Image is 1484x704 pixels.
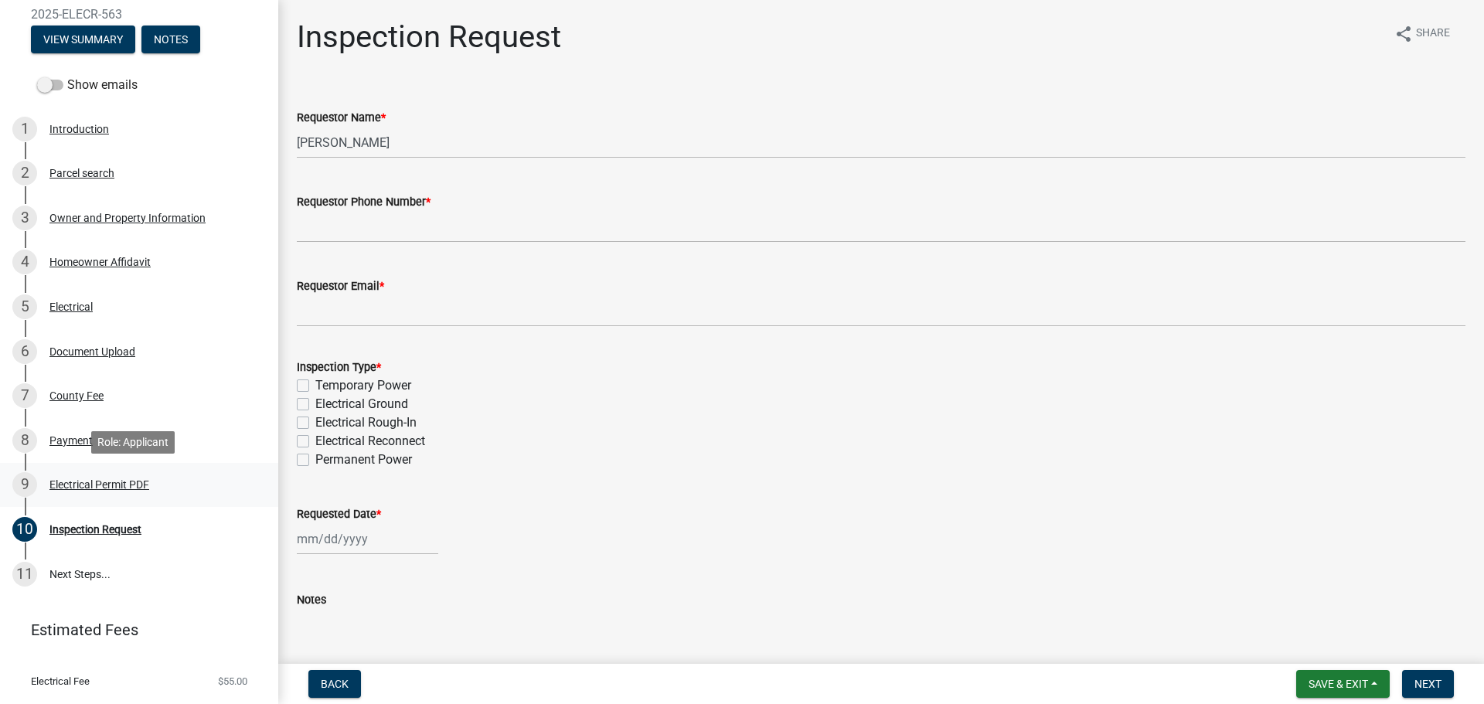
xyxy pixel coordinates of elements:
[12,206,37,230] div: 3
[141,26,200,53] button: Notes
[315,413,417,432] label: Electrical Rough-In
[49,524,141,535] div: Inspection Request
[12,614,254,645] a: Estimated Fees
[1402,670,1454,698] button: Next
[1416,25,1450,43] span: Share
[49,124,109,134] div: Introduction
[12,161,37,185] div: 2
[218,676,247,686] span: $55.00
[315,432,425,451] label: Electrical Reconnect
[1394,25,1413,43] i: share
[315,376,411,395] label: Temporary Power
[297,197,431,208] label: Requestor Phone Number
[297,281,384,292] label: Requestor Email
[297,362,381,373] label: Inspection Type
[31,26,135,53] button: View Summary
[49,346,135,357] div: Document Upload
[321,678,349,690] span: Back
[12,294,37,319] div: 5
[31,7,247,22] span: 2025-ELECR-563
[49,168,114,179] div: Parcel search
[297,595,326,606] label: Notes
[308,670,361,698] button: Back
[91,431,175,454] div: Role: Applicant
[1382,19,1462,49] button: shareShare
[1309,678,1368,690] span: Save & Exit
[297,509,381,520] label: Requested Date
[49,390,104,401] div: County Fee
[315,395,408,413] label: Electrical Ground
[12,517,37,542] div: 10
[297,19,561,56] h1: Inspection Request
[297,523,438,555] input: mm/dd/yyyy
[12,250,37,274] div: 4
[297,113,386,124] label: Requestor Name
[12,383,37,408] div: 7
[37,76,138,94] label: Show emails
[315,451,412,469] label: Permanent Power
[12,428,37,453] div: 8
[1414,678,1441,690] span: Next
[31,34,135,46] wm-modal-confirm: Summary
[12,339,37,364] div: 6
[49,301,93,312] div: Electrical
[12,117,37,141] div: 1
[141,34,200,46] wm-modal-confirm: Notes
[49,479,149,490] div: Electrical Permit PDF
[1296,670,1390,698] button: Save & Exit
[49,257,151,267] div: Homeowner Affidavit
[49,213,206,223] div: Owner and Property Information
[12,562,37,587] div: 11
[49,435,93,446] div: Payment
[12,472,37,497] div: 9
[31,676,90,686] span: Electrical Fee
